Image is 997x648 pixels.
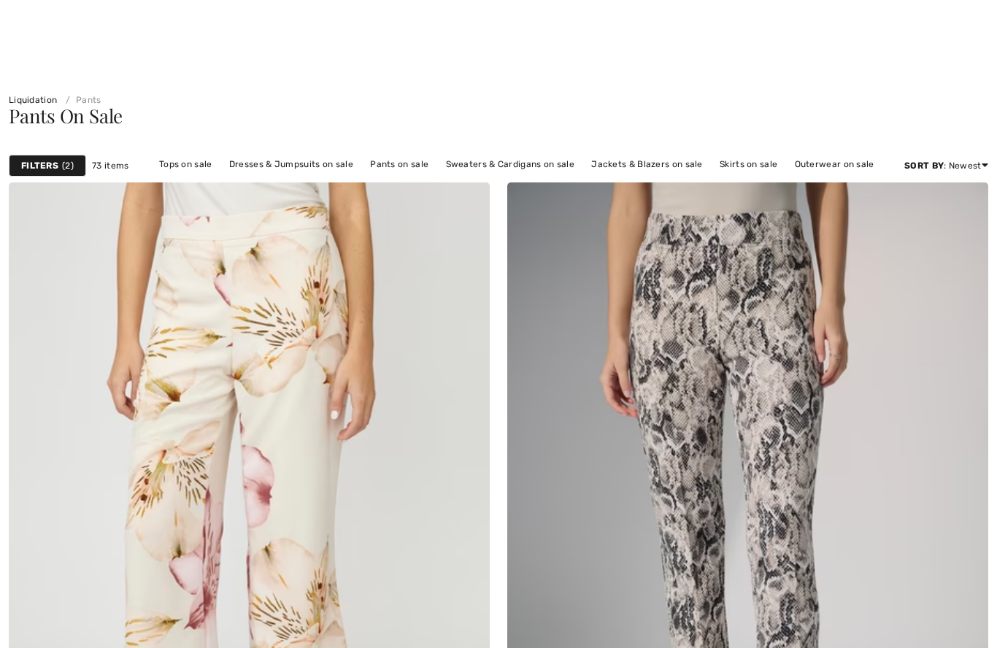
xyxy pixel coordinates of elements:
a: Dresses & Jumpsuits on sale [222,155,361,174]
span: 73 items [92,159,128,172]
a: Outerwear on sale [788,155,882,174]
span: Pants On Sale [9,103,123,128]
strong: Filters [21,159,58,172]
a: Sweaters & Cardigans on sale [439,155,582,174]
a: Pants on sale [363,155,436,174]
strong: Sort By [904,161,944,171]
a: Pants [60,95,101,105]
a: Jackets & Blazers on sale [584,155,710,174]
span: 2 [62,159,74,172]
a: Liquidation [9,95,57,105]
div: : Newest [904,159,988,172]
a: Skirts on sale [712,155,785,174]
a: Tops on sale [152,155,220,174]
